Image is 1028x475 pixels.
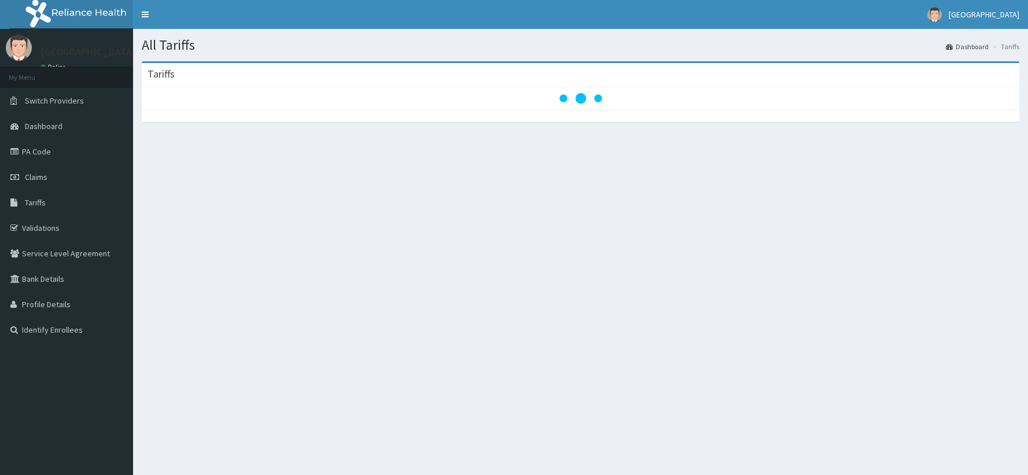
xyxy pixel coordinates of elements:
[558,75,604,121] svg: audio-loading
[25,121,62,131] span: Dashboard
[946,42,989,51] a: Dashboard
[927,8,942,22] img: User Image
[142,38,1019,53] h1: All Tariffs
[949,9,1019,20] span: [GEOGRAPHIC_DATA]
[990,42,1019,51] li: Tariffs
[40,47,136,57] p: [GEOGRAPHIC_DATA]
[25,95,84,106] span: Switch Providers
[148,69,175,79] h3: Tariffs
[6,35,32,61] img: User Image
[25,172,47,182] span: Claims
[25,197,46,208] span: Tariffs
[40,63,68,71] a: Online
